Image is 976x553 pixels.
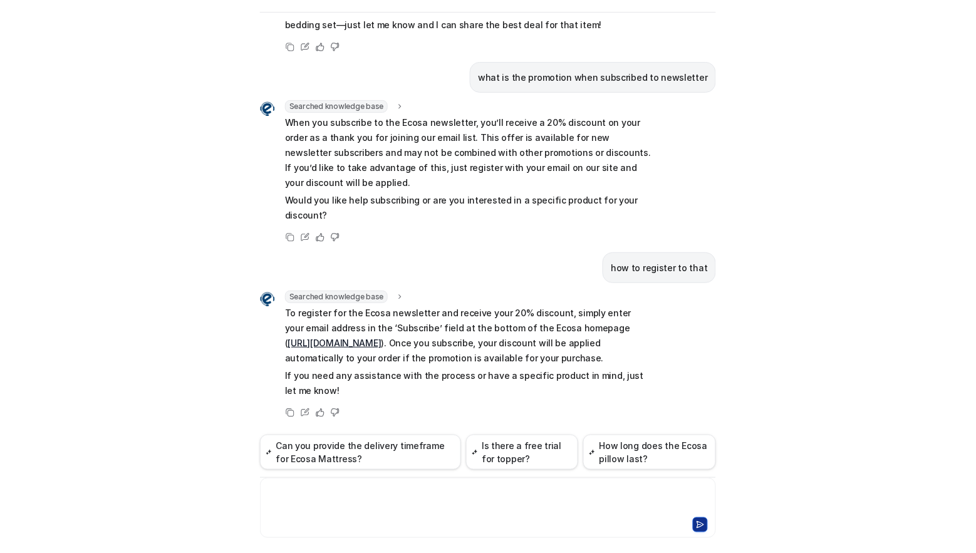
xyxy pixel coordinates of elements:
[285,3,652,33] p: If you’re looking for something specific—like a mattress, sofa bed, or a particular bedding set—j...
[288,338,382,348] a: [URL][DOMAIN_NAME]
[260,101,275,116] img: Widget
[260,292,275,307] img: Widget
[285,291,388,303] span: Searched knowledge base
[466,435,578,470] button: Is there a free trial for topper?
[285,306,652,366] p: To register for the Ecosa newsletter and receive your 20% discount, simply enter your email addre...
[285,115,652,190] p: When you subscribe to the Ecosa newsletter, you’ll receive a 20% discount on your order as a than...
[285,368,652,398] p: If you need any assistance with the process or have a specific product in mind, just let me know!
[583,435,716,470] button: How long does the Ecosa pillow last?
[285,100,388,113] span: Searched knowledge base
[611,261,708,276] p: how to register to that
[260,435,461,470] button: Can you provide the delivery timeframe for Ecosa Mattress?
[285,193,652,223] p: Would you like help subscribing or are you interested in a specific product for your discount?
[478,70,708,85] p: what is the promotion when subscribed to newsletter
